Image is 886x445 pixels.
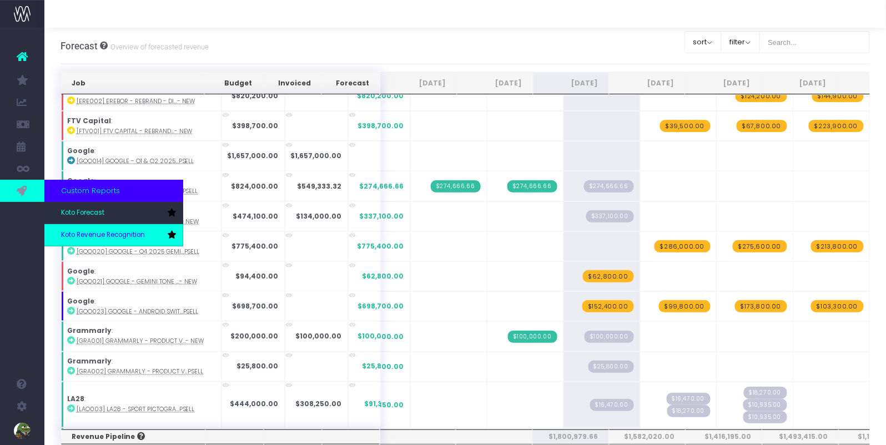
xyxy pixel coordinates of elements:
strong: $444,000.00 [230,400,279,409]
strong: FTV Capital [67,116,111,125]
span: Streamtime Draft Invoice: null – LA0003 - Sport Pictograms [744,387,787,399]
strong: Google [67,266,94,276]
small: Overview of forecasted revenue [108,41,209,52]
strong: $1,657,000.00 [291,151,342,160]
th: Revenue Pipeline [61,429,205,444]
th: Jul 25: activate to sort column ascending [380,72,456,94]
strong: $134,000.00 [296,211,342,221]
span: Streamtime Draft Invoice: null – LA0003 - Sport Pictograms [667,393,711,405]
th: Oct 25: activate to sort column ascending [609,72,685,94]
strong: $775,400.00 [232,241,279,251]
strong: $200,000.00 [231,332,279,341]
td: : [61,81,221,111]
span: Streamtime Invoice: 908 – Grammarly - Product Videos [508,331,557,343]
abbr: [LAO003] LA28 - Sport Pictograms - Upsell [77,406,195,414]
span: wayahead Revenue Forecast Item [735,300,787,312]
th: Dec 25: activate to sort column ascending [761,72,837,94]
th: Budget [204,72,263,94]
span: wayahead Revenue Forecast Item [736,90,787,102]
span: $62,800.00 [363,271,404,281]
th: Sep 25: activate to sort column ascending [533,72,609,94]
strong: $824,000.00 [231,181,279,191]
span: $337,100.00 [360,211,404,221]
span: wayahead Revenue Forecast Item [733,240,787,252]
td: : [61,171,221,201]
strong: Google [67,296,94,306]
td: : [61,141,221,171]
strong: $698,700.00 [233,301,279,311]
strong: $25,800.00 [237,362,279,371]
th: Invoiced [263,72,321,94]
abbr: [GOO023] Google - Android Switch - Campaign - Upsell [77,307,199,316]
span: Streamtime Draft Invoice: 896 – [GOO016] Google - Q3 2025 Gemini Design - Brand - Upsell [584,180,634,193]
span: Koto Forecast [61,208,104,218]
span: Streamtime Draft Invoice: null – [GOO017] Google - Android - Brand - New [586,210,634,222]
abbr: [GRA002] Grammarly - Product Video - Brand - Upsell [77,368,204,376]
strong: Erebor [67,86,92,95]
span: wayahead Revenue Forecast Item [582,300,634,312]
abbr: [GOO020] Google - Q4 2025 Gemini Design - Brand - Upsell [77,247,200,256]
strong: $1,657,000.00 [228,151,279,160]
th: $1,416,195.00 [686,429,762,444]
strong: $549,333.32 [298,181,342,191]
th: Forecast [321,72,380,94]
span: $698,700.00 [358,301,404,311]
span: wayahead Revenue Forecast Item [811,300,864,312]
span: Forecast [61,41,98,52]
span: $100,000.00 [358,332,404,342]
span: wayahead Revenue Forecast Item [809,120,864,132]
span: Streamtime Draft Invoice: null – LA0003 - Sport Pictograms [667,405,711,417]
span: $398,700.00 [358,121,404,131]
strong: Grammarly [67,357,112,366]
span: $775,400.00 [358,241,404,251]
abbr: [GRA001] Grammarly - Product Videos - Brand - New [77,337,204,346]
button: sort [684,31,722,53]
span: wayahead Revenue Forecast Item [737,120,787,132]
strong: LA28 [67,395,84,404]
span: wayahead Revenue Forecast Item [659,300,711,312]
th: Aug 25: activate to sort column ascending [457,72,533,94]
abbr: [GOO021] Google - Gemini Tone of Voice - Brand - New [77,277,198,286]
span: $91,350.00 [365,400,404,409]
a: Koto Forecast [44,202,183,224]
span: wayahead Revenue Forecast Item [811,240,864,252]
span: Streamtime Draft Invoice: null – Grammarly - Product Videos [585,331,634,343]
abbr: [GOO017] Google - Android Spotlight - Brand - New [77,218,199,226]
th: Job: activate to sort column ascending [61,72,204,94]
td: : [61,382,221,428]
td: : [61,321,221,351]
span: wayahead Revenue Forecast Item [583,270,634,282]
span: $25,800.00 [363,362,404,372]
strong: $100,000.00 [296,332,342,341]
th: $1,800,979.66 [532,429,609,444]
strong: Google [67,176,94,185]
span: Streamtime Draft Invoice: null – LA0003 - Sport Pictograms [743,399,787,411]
span: wayahead Revenue Forecast Item [660,120,711,132]
strong: Google [67,146,94,155]
span: $274,666.66 [360,181,404,191]
span: wayahead Revenue Forecast Item [655,240,711,252]
th: Nov 25: activate to sort column ascending [685,72,761,94]
strong: $94,400.00 [236,271,279,281]
strong: Grammarly [67,326,112,336]
span: $820,200.00 [358,91,404,101]
td: : [61,291,221,321]
input: Search... [759,31,870,53]
abbr: [FTV001] FTV Capital - Rebrand - Brand - New [77,127,193,135]
span: Streamtime Invoice: 897 – Google - Q3 2025 Gemini Design [507,180,557,193]
span: Streamtime Draft Invoice: null – LA0003 - Sport Pictograms [590,399,634,411]
td: : [61,261,221,291]
span: Streamtime Draft Invoice: null – LA0003 - Sport Pictograms [743,411,787,423]
abbr: [GOO014] Google - Q1 & Q2 2025 Gemini Design Retainer - Brand - Upsell [77,157,194,165]
td: : [61,111,221,141]
span: Custom Reports [61,185,120,196]
a: Koto Revenue Recognition [44,224,183,246]
th: $1,493,415.00 [762,429,839,444]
